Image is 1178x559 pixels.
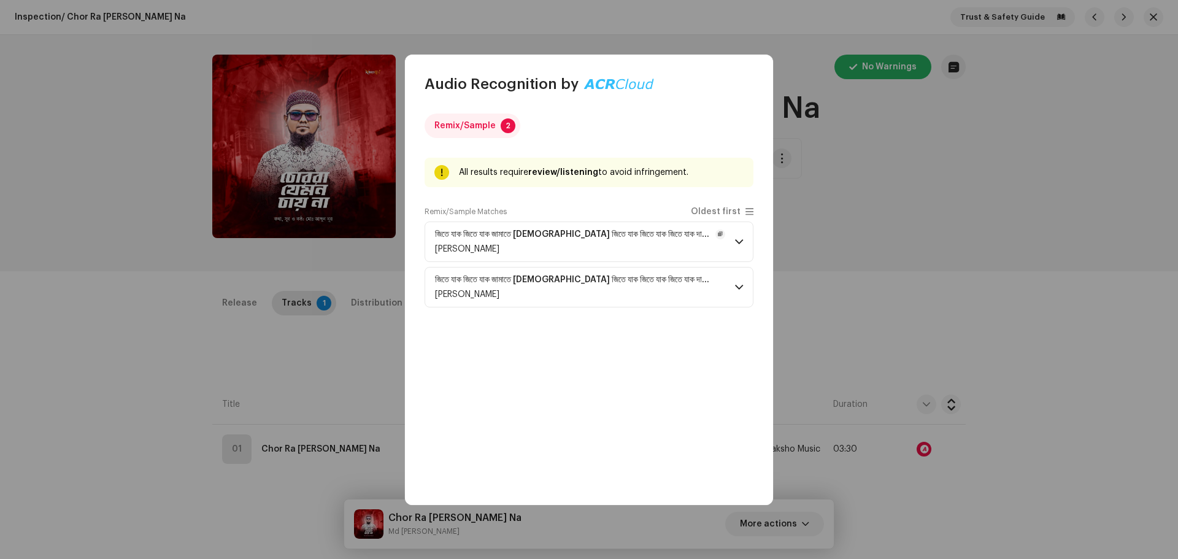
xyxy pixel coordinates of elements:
[691,207,753,217] p-togglebutton: Oldest first
[425,74,579,94] span: Audio Recognition by
[528,168,598,177] strong: review/listening
[435,275,710,285] strong: জিতে যাক জিতে যাক জামাতে [DEMOGRAPHIC_DATA] জিতে যাক জিতে যাক জিতে যাক দাড়িপাল্লা জিতে যাক। মোঃ ...
[435,245,499,253] span: Ahmadullah khan
[435,275,725,285] span: জিতে যাক জিতে যাক জামাতে ইসলামী জিতে যাক জিতে যাক জিতে যাক দাড়িপাল্লা জিতে যাক। মোঃ আব্দুন নুর /...
[425,222,753,262] p-accordion-header: জিতে যাক জিতে যাক জামাতে [DEMOGRAPHIC_DATA] জিতে যাক জিতে যাক জিতে যাক দাড়িপাল্লা জিতে যাক। মোঃ ...
[425,267,753,307] p-accordion-header: জিতে যাক জিতে যাক জামাতে [DEMOGRAPHIC_DATA] জিতে যাক জিতে যাক জিতে যাক দাড়িপাল্লা জিতে যাক। মোঃ ...
[501,118,515,133] p-badge: 2
[459,165,744,180] div: All results require to avoid infringement.
[435,229,710,239] strong: জিতে যাক জিতে যাক জামাতে [DEMOGRAPHIC_DATA] জিতে যাক জিতে যাক জিতে যাক দাড়িপাল্লা জিতে যাক। মোঃ ...
[425,207,507,217] label: Remix/Sample Matches
[435,229,725,239] span: জিতে যাক জিতে যাক জামাতে ইসলামী জিতে যাক জিতে যাক জিতে যাক দাড়িপাল্লা জিতে যাক। মোঃ আব্দুন নুর /...
[435,290,499,299] span: Ahmadullah khan
[434,114,496,138] div: Remix/Sample
[691,207,741,217] span: Oldest first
